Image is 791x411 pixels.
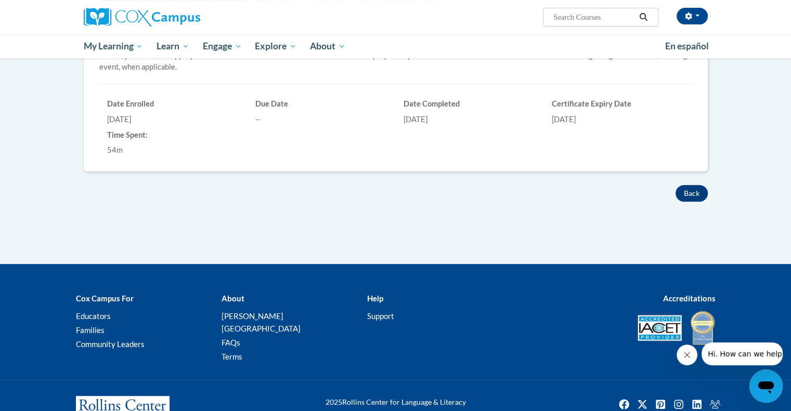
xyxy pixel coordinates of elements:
[221,352,242,361] a: Terms
[749,369,783,403] iframe: Button to launch messaging window
[157,40,189,52] span: Learn
[663,294,716,303] b: Accreditations
[676,185,708,202] button: Back
[150,34,196,58] a: Learn
[404,114,536,125] div: [DATE]
[84,8,281,26] a: Cox Campus
[255,99,388,109] h6: Due Date
[690,310,716,346] img: IDA® Accredited
[552,11,636,23] input: Search Courses
[76,294,134,303] b: Cox Campus For
[677,8,708,24] button: Account Settings
[76,339,145,349] a: Community Leaders
[196,34,249,58] a: Engage
[326,397,342,406] span: 2025
[367,311,394,321] a: Support
[221,338,240,347] a: FAQs
[76,325,105,335] a: Families
[83,40,143,52] span: My Learning
[638,315,682,341] img: Accredited IACET® Provider
[6,7,84,16] span: Hi. How can we help?
[552,114,684,125] div: [DATE]
[636,11,651,23] button: Search
[107,114,240,125] div: [DATE]
[552,99,684,109] h6: Certificate Expiry Date
[248,34,303,58] a: Explore
[76,311,111,321] a: Educators
[203,40,242,52] span: Engage
[404,99,536,109] h6: Date Completed
[303,34,352,58] a: About
[107,130,240,140] h6: Time Spent:
[221,311,300,333] a: [PERSON_NAME][GEOGRAPHIC_DATA]
[68,34,723,58] div: Main menu
[77,34,150,58] a: My Learning
[677,344,697,365] iframe: Close message
[107,99,240,109] h6: Date Enrolled
[310,40,345,52] span: About
[658,35,716,57] a: En español
[84,8,200,26] img: Cox Campus
[107,144,240,156] div: 54m
[702,342,783,365] iframe: Message from company
[221,294,244,303] b: About
[255,40,296,52] span: Explore
[367,294,383,303] b: Help
[255,114,388,125] div: --
[665,41,709,51] span: En español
